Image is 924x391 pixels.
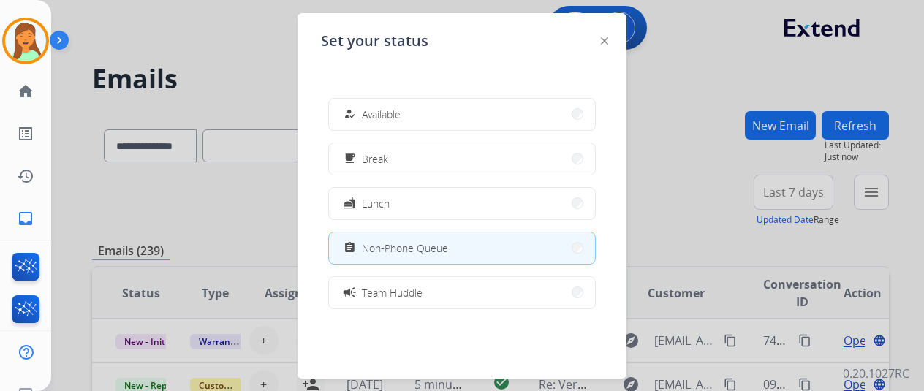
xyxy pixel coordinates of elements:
[601,37,608,45] img: close-button
[329,143,595,175] button: Break
[329,277,595,308] button: Team Huddle
[362,240,448,256] span: Non-Phone Queue
[362,196,390,211] span: Lunch
[362,285,423,300] span: Team Huddle
[17,167,34,185] mat-icon: history
[321,31,428,51] span: Set your status
[344,242,356,254] mat-icon: assignment
[17,125,34,143] mat-icon: list_alt
[344,197,356,210] mat-icon: fastfood
[843,365,909,382] p: 0.20.1027RC
[362,107,401,122] span: Available
[329,232,595,264] button: Non-Phone Queue
[344,153,356,165] mat-icon: free_breakfast
[344,108,356,121] mat-icon: how_to_reg
[342,285,357,300] mat-icon: campaign
[362,151,388,167] span: Break
[17,83,34,100] mat-icon: home
[5,20,46,61] img: avatar
[329,188,595,219] button: Lunch
[17,210,34,227] mat-icon: inbox
[329,99,595,130] button: Available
